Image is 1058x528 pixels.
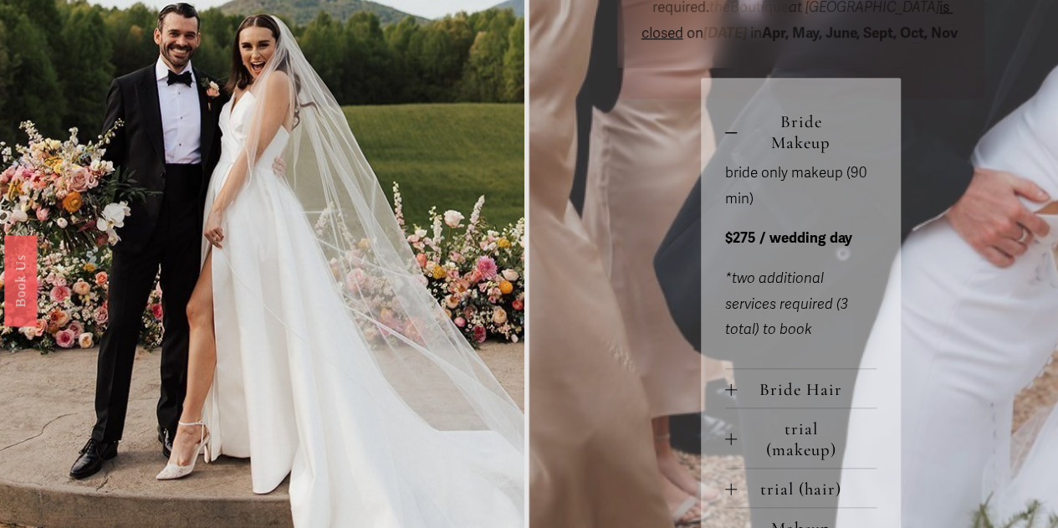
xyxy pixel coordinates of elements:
[737,111,877,153] span: Bride Makeup
[4,234,37,326] a: Book Us
[725,469,877,507] button: trial (hair)
[737,418,877,460] span: trial (makeup)
[725,101,877,161] button: Bride Makeup
[725,269,848,338] em: *two additional services required (3 total) to book
[725,161,877,212] p: bride only makeup (90 min)
[747,24,961,42] span: in
[725,161,877,368] div: Bride Makeup
[725,408,877,468] button: trial (makeup)
[737,479,877,500] span: trial (hair)
[725,369,877,408] button: Bride Hair
[725,229,852,247] strong: $275 / wedding day
[737,379,877,400] span: Bride Hair
[762,24,958,42] strong: Apr, May, June, Sept, Oct, Nov
[703,24,747,42] em: [DATE]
